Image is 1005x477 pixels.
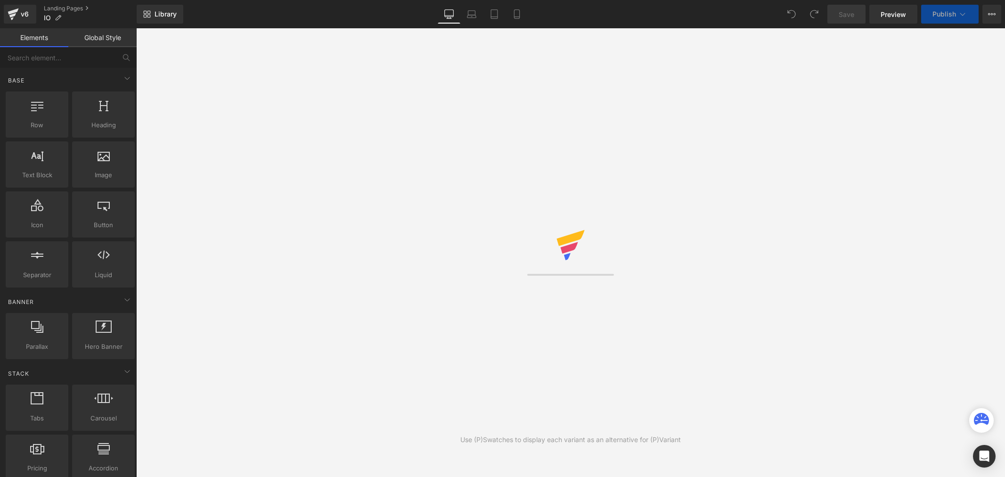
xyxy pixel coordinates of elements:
[8,270,65,280] span: Separator
[75,270,132,280] span: Liquid
[8,342,65,352] span: Parallax
[75,463,132,473] span: Accordion
[8,220,65,230] span: Icon
[869,5,917,24] a: Preview
[506,5,528,24] a: Mobile
[7,297,35,306] span: Banner
[483,5,506,24] a: Tablet
[973,445,996,468] div: Open Intercom Messenger
[4,5,36,24] a: v6
[44,5,137,12] a: Landing Pages
[75,413,132,423] span: Carousel
[8,170,65,180] span: Text Block
[438,5,460,24] a: Desktop
[75,220,132,230] span: Button
[782,5,801,24] button: Undo
[75,170,132,180] span: Image
[7,76,25,85] span: Base
[44,14,51,22] span: IO
[7,369,30,378] span: Stack
[932,10,956,18] span: Publish
[8,413,65,423] span: Tabs
[75,342,132,352] span: Hero Banner
[460,435,681,445] div: Use (P)Swatches to display each variant as an alternative for (P)Variant
[839,9,854,19] span: Save
[881,9,906,19] span: Preview
[137,5,183,24] a: New Library
[982,5,1001,24] button: More
[75,120,132,130] span: Heading
[460,5,483,24] a: Laptop
[921,5,979,24] button: Publish
[8,120,65,130] span: Row
[155,10,177,18] span: Library
[68,28,137,47] a: Global Style
[805,5,824,24] button: Redo
[19,8,31,20] div: v6
[8,463,65,473] span: Pricing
